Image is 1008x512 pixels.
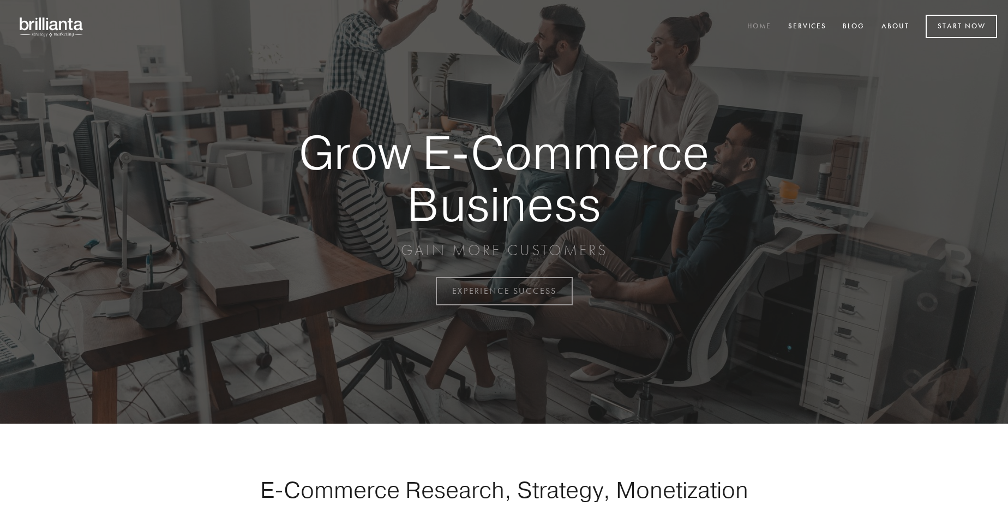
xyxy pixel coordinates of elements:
a: Start Now [926,15,997,38]
a: Home [740,18,778,36]
a: About [874,18,916,36]
h1: E-Commerce Research, Strategy, Monetization [226,476,782,503]
a: EXPERIENCE SUCCESS [436,277,573,305]
a: Blog [836,18,872,36]
img: brillianta - research, strategy, marketing [11,11,93,43]
p: GAIN MORE CUSTOMERS [261,240,747,260]
strong: Grow E-Commerce Business [261,127,747,230]
a: Services [781,18,833,36]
